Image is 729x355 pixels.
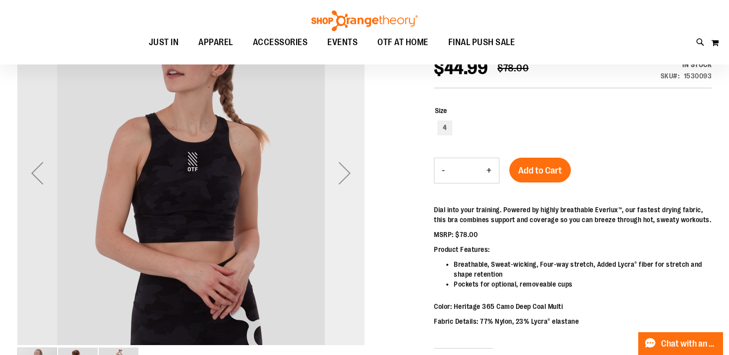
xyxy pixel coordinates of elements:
[434,316,712,326] p: Fabric Details: 77% Nylon, 23% Lycra® elastane
[198,31,233,54] span: APPAREL
[434,58,487,78] span: $44.99
[367,31,438,54] a: OTF AT HOME
[317,31,367,54] a: EVENTS
[327,31,358,54] span: EVENTS
[377,31,428,54] span: OTF AT HOME
[661,59,712,69] div: In stock
[434,205,712,225] p: Dial into your training. Powered by highly breathable Everlux™, our fastest drying fabric, this b...
[434,158,452,183] button: Decrease product quantity
[149,31,179,54] span: JUST IN
[243,31,318,54] a: ACCESSORIES
[661,72,680,80] strong: SKU
[437,120,452,135] div: 4
[188,31,243,54] a: APPAREL
[434,230,712,239] p: MSRP: $78.00
[438,31,525,54] a: FINAL PUSH SALE
[448,31,515,54] span: FINAL PUSH SALE
[310,10,419,31] img: Shop Orangetheory
[454,279,712,289] li: Pockets for optional, removeable cups
[509,158,571,182] button: Add to Cart
[684,71,712,81] div: 1530093
[661,59,712,69] div: Availability
[661,339,717,349] span: Chat with an Expert
[518,165,562,176] span: Add to Cart
[434,301,712,311] p: Color: Heritage 365 Camo Deep Coal Multi
[638,332,724,355] button: Chat with an Expert
[434,244,712,254] p: Product Features:
[479,158,499,183] button: Increase product quantity
[497,62,529,74] span: $78.00
[435,107,447,115] span: Size
[452,159,479,182] input: Product quantity
[253,31,308,54] span: ACCESSORIES
[454,259,712,279] li: Breathable, Sweat-wicking, Four-way stretch, Added Lycra® fiber for stretch and shape retention
[139,31,189,54] a: JUST IN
